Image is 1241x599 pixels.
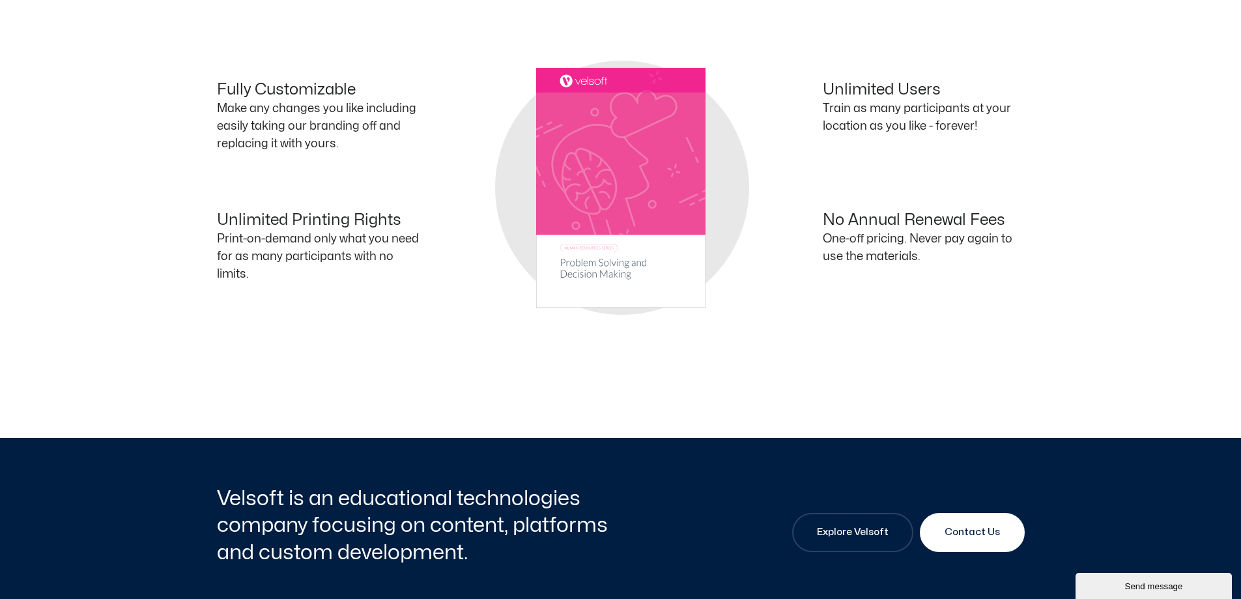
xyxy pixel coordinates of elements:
h2: Velsoft is an educational technologies company focusing on content, platforms and custom developm... [217,485,618,566]
p: One-off pricing. Never pay again to use the materials. [823,230,1025,265]
span: Explore Velsoft [817,525,889,540]
h4: Unlimited Users [823,81,1025,100]
p: Train as many participants at your location as you like - forever! [823,100,1025,135]
a: Contact Us [920,513,1025,552]
img: s2101.svg [536,68,706,308]
iframe: chat widget [1076,570,1234,599]
p: Print-on-demand only what you need for as many participants with no limits. [217,230,419,283]
h4: Unlimited Printing Rights [217,211,419,230]
p: Make any changes you like including easily taking our branding off and replacing it with yours. [217,100,419,153]
h4: Fully Customizable [217,81,419,100]
span: Contact Us [945,525,1000,540]
h4: No Annual Renewal Fees [823,211,1025,230]
a: Explore Velsoft [792,513,913,552]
